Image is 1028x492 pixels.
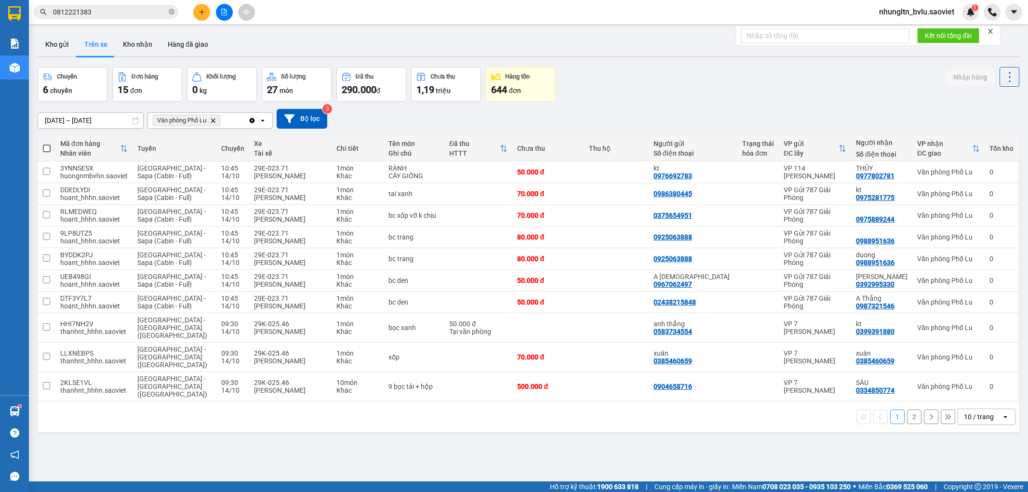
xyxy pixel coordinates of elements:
div: A Thắng [856,294,908,302]
div: 14/10 [221,328,244,335]
span: đ [376,87,380,94]
div: hóa đơn [742,149,774,157]
button: plus [193,4,210,21]
div: 80.000 đ [517,233,579,241]
div: [PERSON_NAME] [254,215,327,223]
div: 14/10 [221,386,244,394]
sup: 3 [322,104,332,114]
div: 0988951636 [856,237,894,245]
div: 0975281775 [856,194,894,201]
span: close [987,28,994,35]
div: Số lượng [281,73,306,80]
img: icon-new-feature [966,8,975,16]
div: 10 / trang [964,412,994,422]
div: ĐC giao [917,149,972,157]
div: A ĐẠO [654,273,733,280]
div: 1 món [336,349,379,357]
div: VP Gửi 787 Giải Phóng [784,208,846,223]
div: 29E-023.71 [254,164,327,172]
div: [PERSON_NAME] [254,302,327,310]
div: Chưa thu [517,145,579,152]
div: 0 [989,233,1014,241]
div: Trạng thái [742,140,774,147]
span: Miền Nam [732,481,851,492]
span: copyright [975,483,981,490]
div: bc den [388,277,440,284]
div: 0399391880 [856,328,894,335]
span: 1,19 [416,84,434,95]
div: tai xanh [388,190,440,198]
div: Khác [336,172,379,180]
input: Select a date range. [38,113,143,128]
div: 0987321546 [856,302,894,310]
span: triệu [436,87,451,94]
div: Khác [336,328,379,335]
div: LLXNEBPS [60,349,128,357]
div: 0977802781 [856,172,894,180]
div: 80.000 đ [517,255,579,263]
span: [GEOGRAPHIC_DATA] - [GEOGRAPHIC_DATA] ([GEOGRAPHIC_DATA]) [137,346,207,369]
div: 10:45 [221,273,244,280]
th: Toggle SortBy [779,136,851,161]
input: Selected Văn phòng Phố Lu. [222,116,223,125]
div: 29K-025.46 [254,349,327,357]
div: 0988951636 [856,259,894,266]
th: Toggle SortBy [444,136,512,161]
input: Tìm tên, số ĐT hoặc mã đơn [53,7,167,17]
button: Nhập hàng [946,68,995,86]
div: Thu hộ [589,145,643,152]
div: VP gửi [784,140,839,147]
span: 644 [491,84,507,95]
div: bọc xanh [388,324,440,332]
button: Đơn hàng15đơn [112,67,182,102]
div: RLMEDWEQ [60,208,128,215]
span: đơn [130,87,142,94]
div: VP 7 [PERSON_NAME] [784,320,846,335]
div: 1 món [336,164,379,172]
div: BYDDK2PJ [60,251,128,259]
div: duong [856,251,908,259]
div: CÂY GIỐNG [388,172,440,180]
div: 0385460659 [856,357,894,365]
div: VP Gửi 787 Giải Phóng [784,251,846,266]
span: 15 [118,84,128,95]
div: Văn phòng Phố Lu [917,324,980,332]
div: 0 [989,383,1014,390]
div: 14/10 [221,302,244,310]
div: Văn phòng Phố Lu [917,277,980,284]
div: 14/10 [221,172,244,180]
div: hoant_hhhn.saoviet [60,194,128,201]
span: close-circle [169,9,174,14]
span: question-circle [10,428,19,438]
div: 0 [989,298,1014,306]
div: huongnmbvhn.saoviet [60,172,128,180]
span: Kết nối tổng đài [925,30,972,41]
div: Văn phòng Phố Lu [917,255,980,263]
div: Văn phòng Phố Lu [917,383,980,390]
div: hoant_hhhn.saoviet [60,280,128,288]
div: 0 [989,190,1014,198]
div: 29E-023.71 [254,294,327,302]
div: Khác [336,386,379,394]
div: 0967062497 [654,280,692,288]
div: Số điện thoại [654,149,733,157]
div: VP Gửi 787 Giải Phóng [784,229,846,245]
div: [PERSON_NAME] [254,237,327,245]
span: close-circle [169,8,174,17]
div: VP 7 [PERSON_NAME] [784,349,846,365]
button: Kết nối tổng đài [917,28,979,43]
div: Khác [336,215,379,223]
div: 0 [989,255,1014,263]
div: kt [856,186,908,194]
div: Khác [336,357,379,365]
div: bc xốp vỡ k chịu [388,212,440,219]
span: [GEOGRAPHIC_DATA] - Sapa (Cabin - Full) [137,251,206,266]
span: món [280,87,293,94]
div: 0334850774 [856,386,894,394]
div: 50.000 đ [517,298,579,306]
span: đơn [509,87,521,94]
div: 10 món [336,379,379,386]
div: Văn phòng Phố Lu [917,298,980,306]
div: [PERSON_NAME] [254,259,327,266]
div: Đơn hàng [132,73,158,80]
